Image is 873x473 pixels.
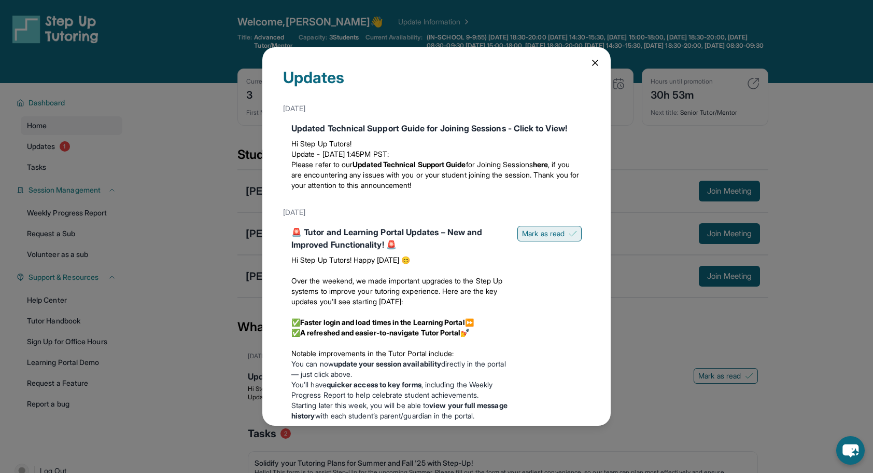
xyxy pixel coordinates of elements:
[460,328,469,337] span: 💅
[291,318,300,327] span: ✅
[291,226,509,251] div: 🚨 Tutor and Learning Portal Updates – New and Improved Functionality! 🚨
[291,401,429,410] span: Starting later this week, you will be able to
[291,328,300,337] span: ✅
[836,436,865,465] button: chat-button
[291,160,579,190] span: , if you are encountering any issues with you or your student joining the session. Thank you for ...
[466,160,533,169] span: for Joining Sessions
[283,68,590,99] div: Updates
[291,359,334,368] span: You can now
[327,380,421,389] strong: quicker access to key forms
[291,380,509,400] li: You’ll have
[291,255,410,264] span: Hi Step Up Tutors! Happy [DATE] 😊
[300,318,465,327] strong: Faster login and load times in the Learning Portal
[291,160,353,169] span: Please refer to our
[353,160,466,169] strong: Updated Technical Support Guide
[291,122,582,134] div: Updated Technical Support Guide for Joining Sessions - Click to View!
[291,150,389,158] span: Update - [DATE] 1:45PM PST:
[533,160,548,169] a: here
[291,349,454,358] span: Notable improvements in the Tutor Portal include:
[334,359,441,368] strong: update your session availability
[315,411,475,420] span: with each student’s parent/guardian in the portal.
[465,318,474,327] span: ⏩
[291,139,351,148] span: Hi Step Up Tutors!
[300,328,460,337] strong: A refreshed and easier-to-navigate Tutor Portal
[569,229,577,238] img: Mark as read
[517,226,582,241] button: Mark as read
[291,276,502,306] span: Over the weekend, we made important upgrades to the Step Up systems to improve your tutoring expe...
[283,99,590,118] div: [DATE]
[283,203,590,222] div: [DATE]
[522,228,565,239] span: Mark as read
